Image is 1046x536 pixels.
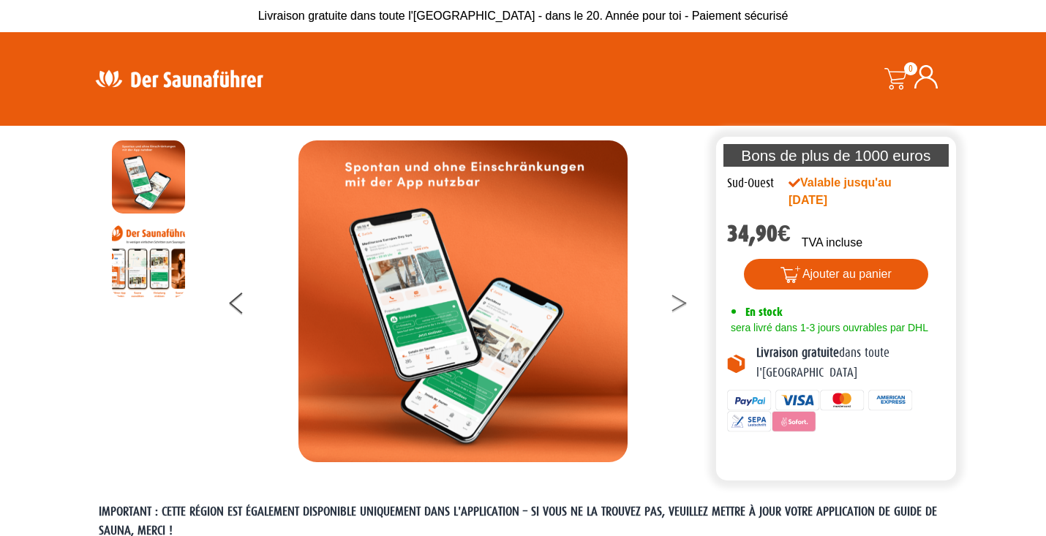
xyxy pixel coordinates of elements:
[258,10,789,22] span: Livraison gratuite dans toute l'[GEOGRAPHIC_DATA] - dans le 20. Année pour toi - Paiement sécurisé
[802,234,862,252] p: TVA incluse
[723,144,949,167] p: Bons de plus de 1000 euros
[778,220,791,247] span: €
[727,322,928,333] span: sera livré dans 1-3 jours ouvrables par DHL
[756,346,839,360] b: Livraison gratuite
[727,174,774,193] div: Sud-Ouest
[789,174,926,209] div: Valable jusqu'au [DATE]
[112,224,185,298] img: Instructions7tn
[298,140,628,462] img: MOCKUP-iPhone_régional
[112,140,185,214] img: MOCKUP-iPhone_régional
[744,259,928,290] button: Ajouter au panier
[904,62,917,75] span: 0
[745,305,783,319] span: En stock
[727,220,791,247] bdi: 34,90
[756,344,945,382] p: dans toute l'[GEOGRAPHIC_DATA]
